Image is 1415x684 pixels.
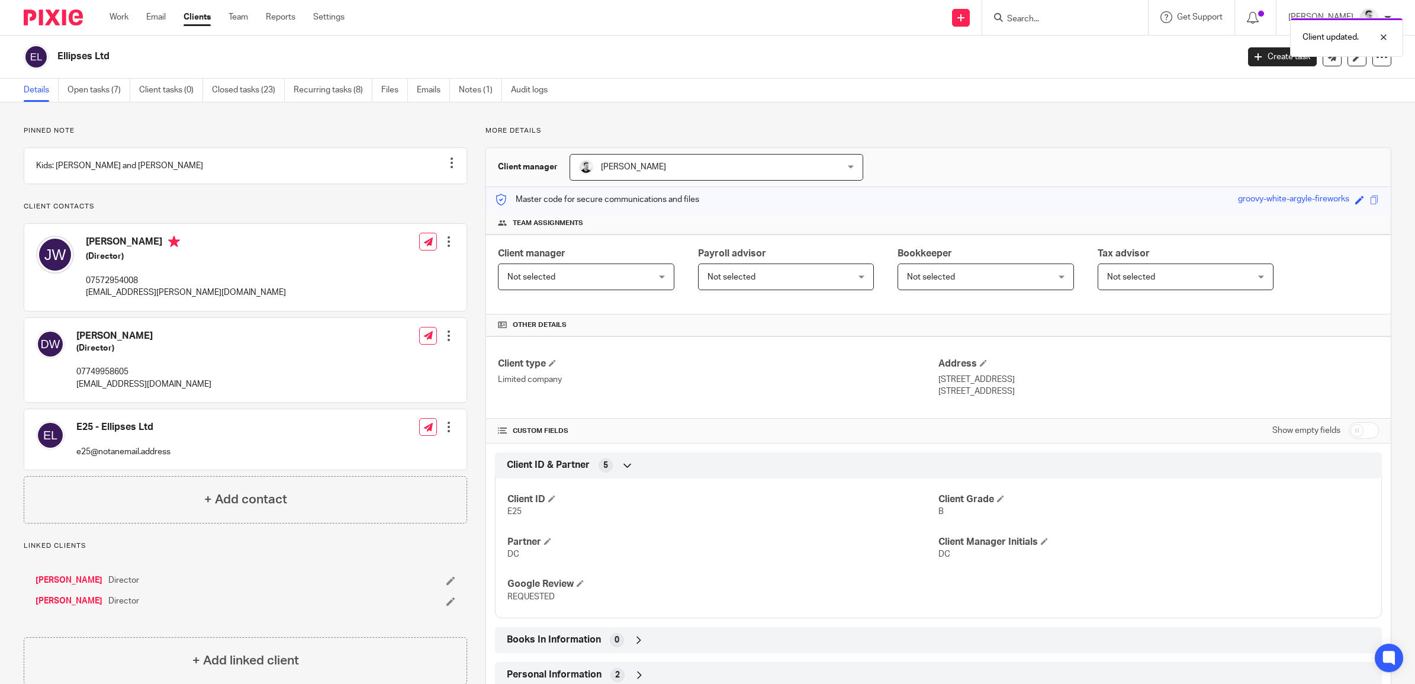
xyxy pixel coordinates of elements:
p: [STREET_ADDRESS] [938,386,1379,397]
h3: Client manager [498,161,558,173]
h4: Client Manager Initials [938,536,1369,548]
a: Clients [184,11,211,23]
a: Closed tasks (23) [212,79,285,102]
span: Team assignments [513,219,583,228]
a: Notes (1) [459,79,502,102]
span: 0 [615,634,619,646]
a: Emails [417,79,450,102]
a: Details [24,79,59,102]
a: Files [381,79,408,102]
span: Not selected [707,273,755,281]
p: [EMAIL_ADDRESS][PERSON_NAME][DOMAIN_NAME] [86,287,286,298]
img: Dave_2025.jpg [1359,8,1378,27]
img: svg%3E [36,330,65,358]
p: 07749958605 [76,366,211,378]
h5: (Director) [76,342,211,354]
h2: Ellipses Ltd [57,50,996,63]
h4: Google Review [507,578,938,590]
a: [PERSON_NAME] [36,595,102,607]
a: Open tasks (7) [67,79,130,102]
p: 07572954008 [86,275,286,287]
img: Pixie [24,9,83,25]
p: Limited company [498,374,938,386]
p: Master code for secure communications and files [495,194,699,205]
a: Audit logs [511,79,557,102]
a: Reports [266,11,295,23]
span: Books In Information [507,634,601,646]
span: Director [108,595,139,607]
span: Not selected [1107,273,1155,281]
span: Personal Information [507,669,602,681]
span: REQUESTED [507,593,555,601]
p: Client contacts [24,202,467,211]
i: Primary [168,236,180,248]
p: Pinned note [24,126,467,136]
h4: Client Grade [938,493,1369,506]
a: [PERSON_NAME] [36,574,102,586]
h4: Client type [498,358,938,370]
span: Bookkeeper [898,249,952,258]
span: Payroll advisor [698,249,766,258]
p: Linked clients [24,541,467,551]
span: Client ID & Partner [507,459,590,471]
h4: Client ID [507,493,938,506]
img: svg%3E [24,44,49,69]
span: B [938,508,944,516]
span: Not selected [907,273,955,281]
a: Email [146,11,166,23]
span: 5 [603,460,608,471]
h4: [PERSON_NAME] [76,330,211,342]
a: Create task [1248,47,1317,66]
p: More details [485,126,1391,136]
a: Settings [313,11,345,23]
a: Work [110,11,128,23]
img: svg%3E [36,236,74,274]
p: Client updated. [1303,31,1359,43]
span: E25 [507,508,522,516]
h4: + Add contact [204,490,287,509]
a: Team [229,11,248,23]
img: svg%3E [36,421,65,449]
p: [EMAIL_ADDRESS][DOMAIN_NAME] [76,378,211,390]
div: groovy-white-argyle-fireworks [1238,193,1349,207]
span: Director [108,574,139,586]
h5: (Director) [86,251,286,262]
h4: CUSTOM FIELDS [498,426,938,436]
a: Client tasks (0) [139,79,203,102]
span: [PERSON_NAME] [601,163,666,171]
h4: [PERSON_NAME] [86,236,286,251]
h4: + Add linked client [192,651,299,670]
span: DC [507,550,519,558]
img: Dave_2025.jpg [579,160,593,174]
span: DC [938,550,950,558]
h4: E25 - Ellipses Ltd [76,421,171,433]
h4: Partner [507,536,938,548]
a: Recurring tasks (8) [294,79,372,102]
p: [STREET_ADDRESS] [938,374,1379,386]
label: Show empty fields [1272,425,1340,436]
h4: Address [938,358,1379,370]
span: Tax advisor [1098,249,1150,258]
span: Other details [513,320,567,330]
span: Not selected [507,273,555,281]
p: e25@notanemail.address [76,446,171,458]
span: Client manager [498,249,565,258]
span: 2 [615,669,620,681]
